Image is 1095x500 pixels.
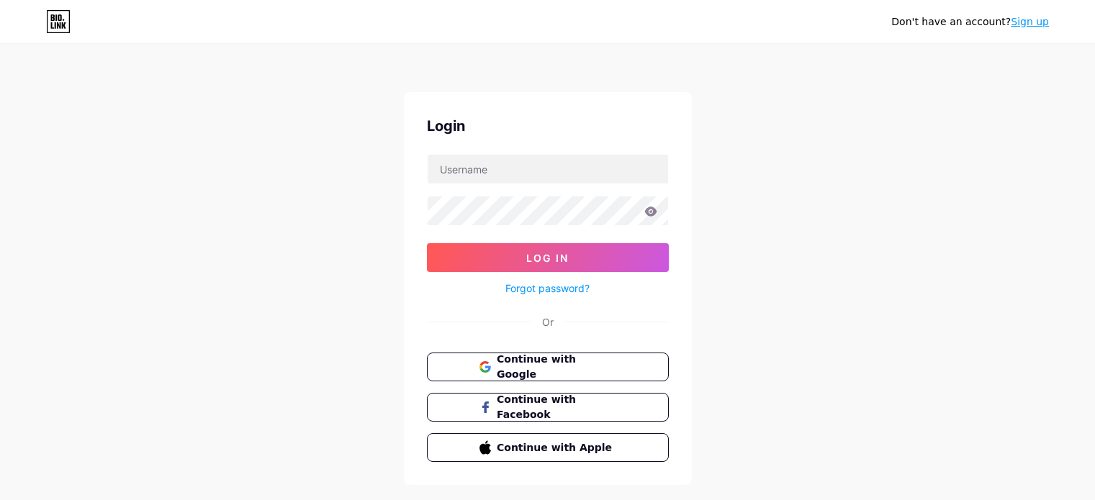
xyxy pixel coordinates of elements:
[497,440,616,455] span: Continue with Apple
[427,393,669,422] button: Continue with Facebook
[428,155,668,183] input: Username
[1011,16,1049,27] a: Sign up
[505,281,590,296] a: Forgot password?
[427,243,669,272] button: Log In
[427,115,669,137] div: Login
[526,252,569,264] span: Log In
[427,353,669,381] button: Continue with Google
[497,352,616,382] span: Continue with Google
[427,433,669,462] button: Continue with Apple
[497,392,616,422] span: Continue with Facebook
[542,314,554,329] div: Or
[891,14,1049,29] div: Don't have an account?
